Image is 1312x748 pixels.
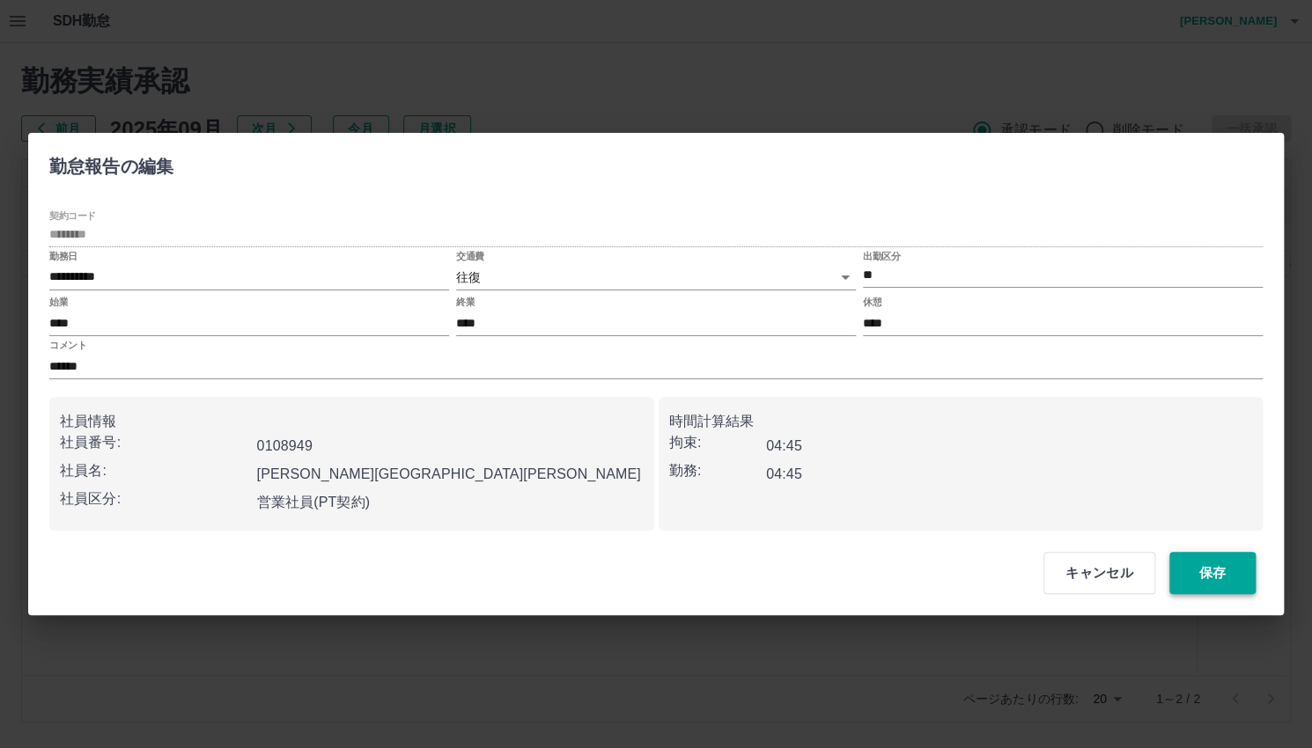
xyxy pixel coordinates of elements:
[669,460,766,481] p: 勤務:
[669,411,1253,432] p: 時間計算結果
[766,438,802,453] b: 04:45
[60,488,250,510] p: 社員区分:
[863,249,900,262] label: 出勤区分
[1043,552,1155,594] button: キャンセル
[257,438,313,453] b: 0108949
[766,466,802,481] b: 04:45
[456,296,475,309] label: 終業
[60,460,250,481] p: 社員名:
[456,249,484,262] label: 交通費
[49,209,96,222] label: 契約コード
[863,296,881,309] label: 休憩
[257,495,371,510] b: 営業社員(PT契約)
[49,296,68,309] label: 始業
[257,466,641,481] b: [PERSON_NAME][GEOGRAPHIC_DATA][PERSON_NAME]
[49,339,86,352] label: コメント
[456,265,856,290] div: 往復
[60,432,250,453] p: 社員番号:
[669,432,766,453] p: 拘束:
[28,133,195,193] h2: 勤怠報告の編集
[49,249,77,262] label: 勤務日
[1169,552,1256,594] button: 保存
[60,411,644,432] p: 社員情報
